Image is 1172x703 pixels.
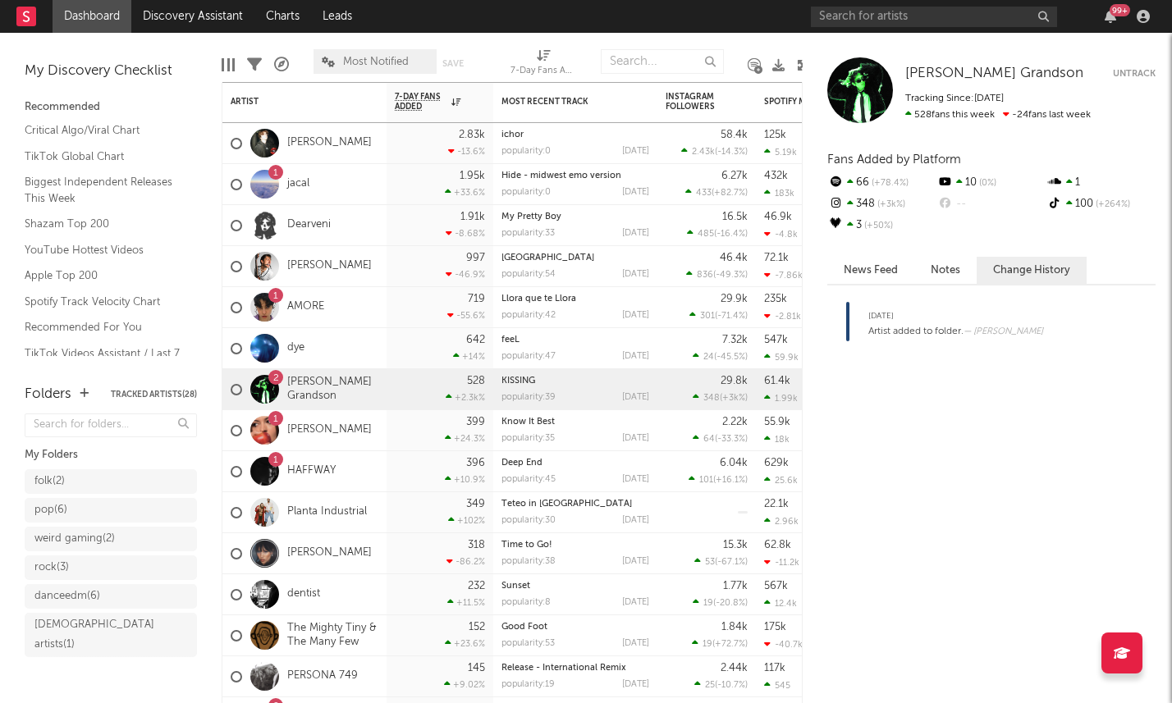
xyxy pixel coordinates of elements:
span: -10.7 % [717,681,745,690]
div: popularity: 38 [501,557,556,566]
div: Teteo in The Bronx [501,500,649,509]
span: Most Notified [343,57,409,67]
div: My Pretty Boy [501,212,649,221]
div: -46.9 % [446,269,485,280]
div: [DATE] [622,639,649,648]
div: 1.77k [723,581,748,591]
div: [DATE] [622,393,649,402]
a: ichor [501,130,524,139]
div: 117k [764,663,785,673]
a: [GEOGRAPHIC_DATA] [501,253,594,262]
div: 62.8k [764,540,791,550]
div: 719 [468,294,485,304]
a: Critical Algo/Viral Chart [25,121,181,139]
a: Teteo in [GEOGRAPHIC_DATA] [501,500,632,509]
div: Edit Columns [222,41,235,89]
div: -2.81k [764,311,801,322]
div: popularity: 39 [501,393,556,402]
div: Time to Go! [501,541,649,550]
a: Know It Best [501,418,555,427]
span: Fans Added by Platform [827,153,961,166]
div: 545 [764,680,790,691]
button: News Feed [827,257,914,284]
div: Llora que te Llora [501,294,649,304]
div: Instagram Followers [666,92,723,112]
button: Filter by Artist [362,94,378,110]
button: Untrack [1113,66,1156,82]
div: 55.9k [764,417,790,427]
a: AMORE [287,300,324,314]
div: 629k [764,458,789,468]
div: 1.84k [721,622,748,632]
div: +11.5 % [447,597,485,608]
div: 318 [468,540,485,550]
div: [DATE] [622,270,649,279]
span: -16.4 % [716,230,745,239]
a: dentist [287,587,320,601]
div: Folders [25,385,71,404]
div: 399 [466,417,485,427]
div: 58.4k [721,130,748,140]
button: Tracked Artists(28) [111,390,197,399]
div: 567k [764,581,788,591]
a: feeL [501,336,520,345]
span: -45.5 % [716,353,745,362]
div: [DATE] [622,229,649,238]
span: +3k % [875,200,905,209]
div: [DATE] [622,475,649,484]
div: danceedm ( 6 ) [34,587,100,606]
div: [DATE] [622,557,649,566]
div: ( ) [694,556,748,567]
div: My Discovery Checklist [25,62,197,81]
div: 6.04k [720,458,748,468]
a: [PERSON_NAME] [287,259,372,273]
div: -86.2 % [446,556,485,567]
span: +16.1 % [716,476,745,485]
button: Filter by Most Recent Track [633,94,649,110]
span: Tracking Since: [DATE] [905,94,1004,103]
a: TikTok Videos Assistant / Last 7 Days - Top [25,345,181,378]
div: -4.8k [764,229,798,240]
a: Recommended For You [25,318,181,336]
div: 15.3k [723,540,748,550]
div: 1.99k [764,393,798,404]
span: 7-Day Fans Added [395,92,447,112]
div: 46.9k [764,212,792,222]
a: Biggest Independent Releases This Week [25,173,181,207]
div: ( ) [687,228,748,239]
a: [PERSON_NAME] Grandson [287,376,378,404]
div: 6.27k [721,171,748,181]
div: +24.3 % [445,433,485,444]
div: 1.91k [460,212,485,222]
div: +102 % [448,515,485,526]
span: 24 [703,353,714,362]
div: popularity: 33 [501,229,555,238]
a: rock(3) [25,555,197,580]
div: 232 [468,581,485,591]
div: ( ) [689,310,748,321]
span: 19 [703,640,712,649]
a: danceedm(6) [25,584,197,609]
div: [DATE] [622,147,649,156]
span: +82.7 % [714,189,745,198]
a: folk(2) [25,469,197,494]
div: 145 [468,663,485,673]
div: MEMPHIS [501,253,649,262]
div: [DATE] [622,434,649,443]
div: Filters [247,41,262,89]
span: -14.3 % [717,148,745,157]
div: popularity: 0 [501,147,551,156]
a: jacal [287,177,309,191]
a: Time to Go! [501,541,552,550]
div: ( ) [694,679,748,690]
div: 25.6k [764,475,798,486]
span: 836 [697,271,713,280]
div: rock ( 3 ) [34,558,69,577]
div: 2.96k [764,516,799,527]
span: -49.3 % [716,271,745,280]
div: +14 % [453,351,485,362]
div: ( ) [685,187,748,198]
div: 125k [764,130,786,140]
a: Good Foot [501,623,547,632]
div: [DATE] [622,352,649,361]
